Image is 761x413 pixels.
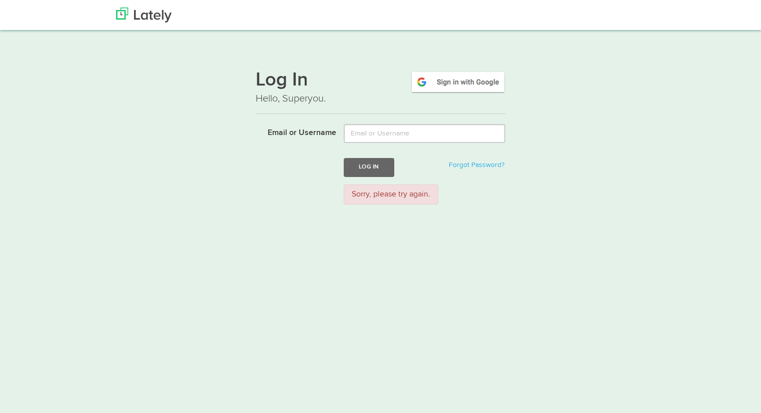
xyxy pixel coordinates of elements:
label: Email or Username [248,124,337,139]
a: Forgot Password? [449,161,504,168]
p: Hello, Superyou. [256,91,506,106]
h1: Log In [256,70,506,91]
button: Log In [344,158,394,176]
img: google-signin.png [410,70,506,93]
div: Sorry, please try again. [344,184,438,205]
input: Email or Username [344,124,505,143]
img: Lately [116,7,172,22]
